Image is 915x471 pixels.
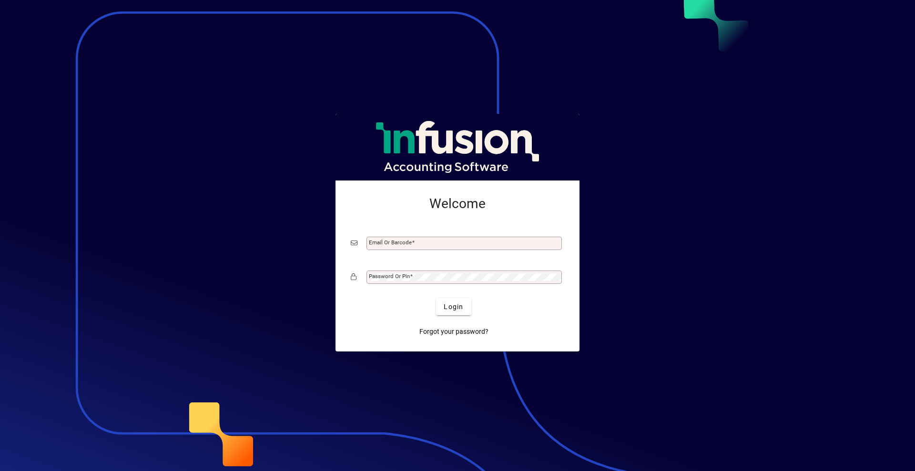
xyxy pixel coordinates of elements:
[419,327,488,337] span: Forgot your password?
[416,323,492,340] a: Forgot your password?
[436,298,471,315] button: Login
[351,196,564,212] h2: Welcome
[444,302,463,312] span: Login
[369,273,410,280] mat-label: Password or Pin
[369,239,412,246] mat-label: Email or Barcode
